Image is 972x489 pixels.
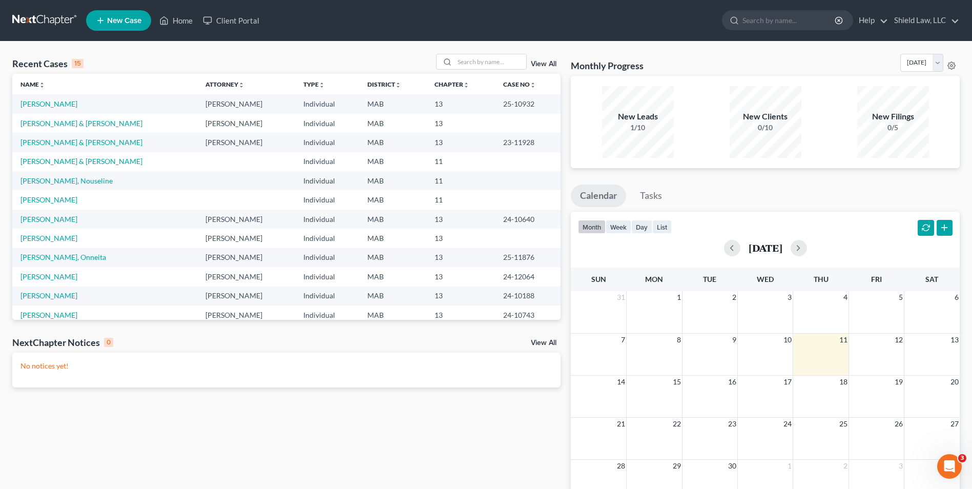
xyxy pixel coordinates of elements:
span: Sat [925,275,938,283]
span: 24 [782,418,793,430]
span: 27 [949,418,960,430]
td: MAB [359,190,426,209]
td: 24-10743 [495,305,561,324]
td: [PERSON_NAME] [197,267,295,286]
a: Chapterunfold_more [435,80,469,88]
td: Individual [295,171,360,190]
td: 11 [426,190,495,209]
div: New Leads [602,111,674,123]
button: day [631,220,652,234]
a: [PERSON_NAME] [20,99,77,108]
td: Individual [295,229,360,248]
td: 13 [426,114,495,133]
div: NextChapter Notices [12,336,113,349]
i: unfold_more [238,82,244,88]
span: 3 [958,454,966,462]
span: 5 [898,291,904,303]
a: [PERSON_NAME] [20,234,77,242]
a: View All [531,60,556,68]
a: Nameunfold_more [20,80,45,88]
a: View All [531,339,556,347]
iframe: Intercom live chat [937,454,962,479]
td: [PERSON_NAME] [197,229,295,248]
a: Home [154,11,198,30]
div: New Clients [730,111,801,123]
span: Thu [814,275,829,283]
span: 28 [616,460,626,472]
td: 11 [426,152,495,171]
td: Individual [295,114,360,133]
a: [PERSON_NAME], Onneita [20,253,106,261]
td: MAB [359,171,426,190]
button: list [652,220,672,234]
span: 14 [616,376,626,388]
span: 17 [782,376,793,388]
td: 24-12064 [495,267,561,286]
span: 7 [620,334,626,346]
span: 10 [782,334,793,346]
span: 13 [949,334,960,346]
h3: Monthly Progress [571,59,644,72]
span: 25 [838,418,849,430]
p: No notices yet! [20,361,552,371]
span: 23 [727,418,737,430]
button: week [606,220,631,234]
span: 18 [838,376,849,388]
a: Calendar [571,185,626,207]
td: [PERSON_NAME] [197,210,295,229]
span: 19 [894,376,904,388]
div: New Filings [857,111,929,123]
td: Individual [295,190,360,209]
td: 25-11876 [495,248,561,267]
span: Sun [591,275,606,283]
div: 0 [104,338,113,347]
td: 13 [426,267,495,286]
a: Tasks [631,185,671,207]
span: 6 [954,291,960,303]
td: 13 [426,133,495,152]
span: Wed [757,275,774,283]
td: MAB [359,152,426,171]
td: MAB [359,133,426,152]
td: MAB [359,94,426,113]
span: 9 [731,334,737,346]
a: Shield Law, LLC [889,11,959,30]
td: 13 [426,287,495,305]
span: 20 [949,376,960,388]
td: 13 [426,210,495,229]
span: 8 [676,334,682,346]
td: MAB [359,114,426,133]
a: Districtunfold_more [367,80,401,88]
a: [PERSON_NAME] & [PERSON_NAME] [20,119,142,128]
input: Search by name... [454,54,526,69]
i: unfold_more [463,82,469,88]
span: 2 [731,291,737,303]
a: Help [854,11,888,30]
td: 13 [426,94,495,113]
td: Individual [295,248,360,267]
a: [PERSON_NAME] & [PERSON_NAME] [20,138,142,147]
td: 13 [426,248,495,267]
span: 21 [616,418,626,430]
i: unfold_more [395,82,401,88]
span: 26 [894,418,904,430]
div: 15 [72,59,84,68]
td: 13 [426,305,495,324]
td: [PERSON_NAME] [197,305,295,324]
span: Fri [871,275,882,283]
span: 16 [727,376,737,388]
td: Individual [295,133,360,152]
td: 13 [426,229,495,248]
span: 4 [842,291,849,303]
td: MAB [359,210,426,229]
i: unfold_more [530,82,536,88]
a: [PERSON_NAME] [20,311,77,319]
span: 31 [616,291,626,303]
span: 12 [894,334,904,346]
td: 24-10640 [495,210,561,229]
td: 24-10188 [495,287,561,305]
a: [PERSON_NAME] [20,195,77,204]
span: 1 [787,460,793,472]
div: 1/10 [602,123,674,133]
td: MAB [359,287,426,305]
